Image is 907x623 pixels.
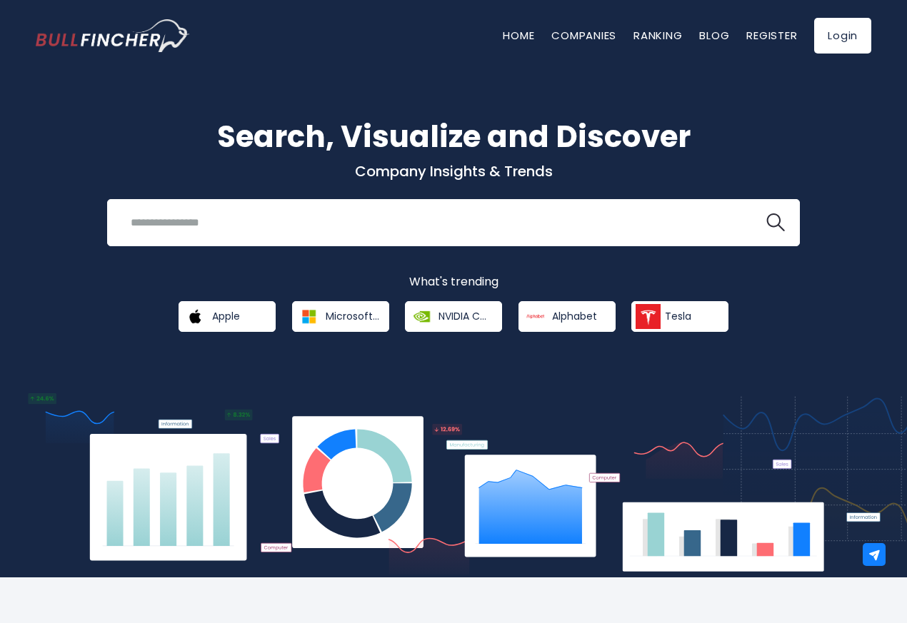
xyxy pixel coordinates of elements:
span: Alphabet [552,310,597,323]
a: Home [503,28,534,43]
h1: Search, Visualize and Discover [36,114,871,159]
a: Login [814,18,871,54]
img: search icon [766,213,785,232]
span: Microsoft Corporation [326,310,379,323]
a: Go to homepage [36,19,189,52]
span: Apple [212,310,240,323]
a: Apple [179,301,276,332]
a: Register [746,28,797,43]
span: NVIDIA Corporation [439,310,492,323]
a: Tesla [631,301,728,332]
a: Microsoft Corporation [292,301,389,332]
a: Alphabet [518,301,616,332]
p: What's trending [36,275,871,290]
img: Bullfincher logo [36,19,190,52]
p: Company Insights & Trends [36,162,871,181]
a: NVIDIA Corporation [405,301,502,332]
span: Tesla [665,310,691,323]
a: Blog [699,28,729,43]
a: Companies [551,28,616,43]
a: Ranking [633,28,682,43]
